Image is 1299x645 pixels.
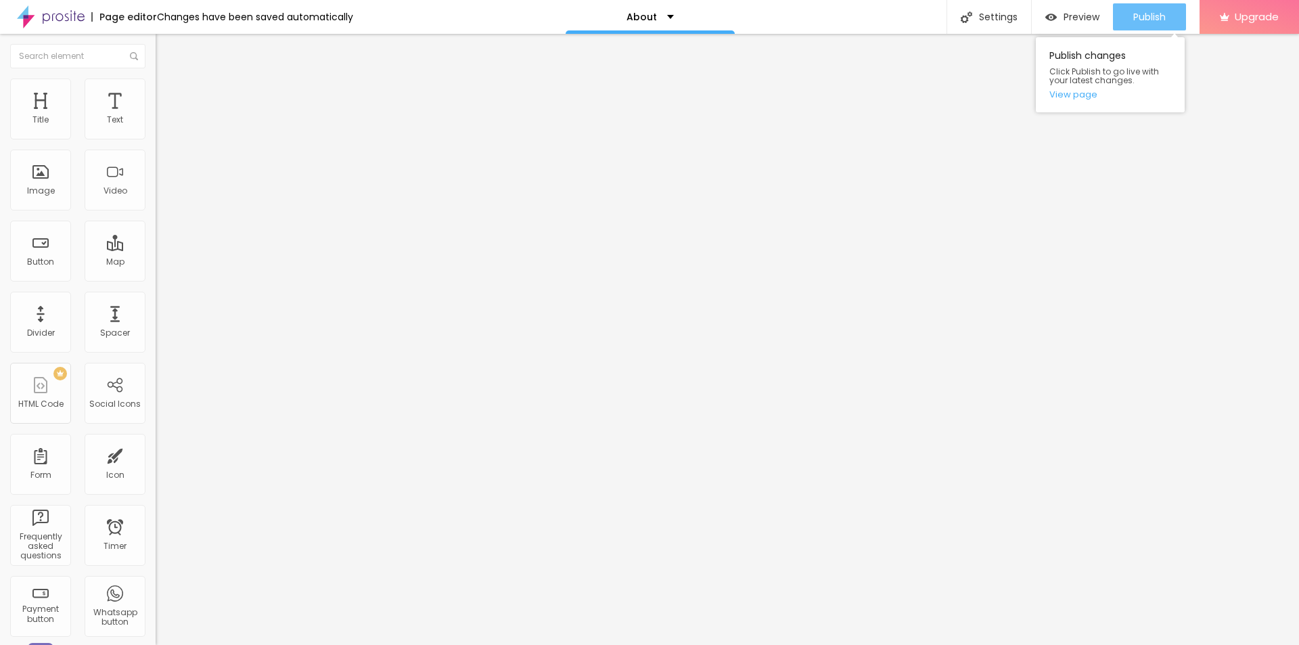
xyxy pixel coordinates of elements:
[1113,3,1186,30] button: Publish
[88,608,141,627] div: Whatsapp button
[14,532,67,561] div: Frequently asked questions
[10,44,145,68] input: Search element
[1036,37,1185,112] div: Publish changes
[1045,12,1057,23] img: view-1.svg
[100,328,130,338] div: Spacer
[106,257,124,267] div: Map
[27,328,55,338] div: Divider
[626,12,657,22] p: About
[106,470,124,480] div: Icon
[107,115,123,125] div: Text
[14,604,67,624] div: Payment button
[961,12,972,23] img: Icone
[27,257,54,267] div: Button
[18,399,64,409] div: HTML Code
[157,12,353,22] div: Changes have been saved automatically
[1049,67,1171,85] span: Click Publish to go live with your latest changes.
[30,470,51,480] div: Form
[1235,11,1279,22] span: Upgrade
[32,115,49,125] div: Title
[1133,12,1166,22] span: Publish
[91,12,157,22] div: Page editor
[89,399,141,409] div: Social Icons
[104,541,127,551] div: Timer
[104,186,127,196] div: Video
[1032,3,1113,30] button: Preview
[1049,90,1171,99] a: View page
[1064,12,1099,22] span: Preview
[156,34,1299,645] iframe: Editor
[27,186,55,196] div: Image
[130,52,138,60] img: Icone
